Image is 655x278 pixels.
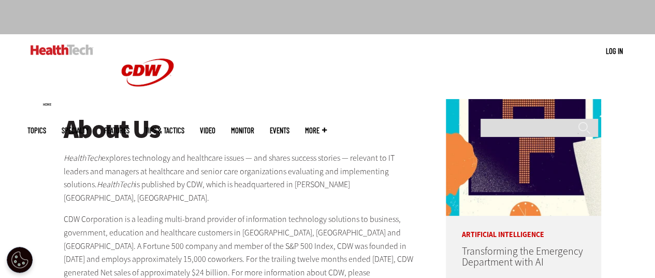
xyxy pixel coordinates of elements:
[62,127,89,134] span: Specialty
[461,244,583,269] a: Transforming the Emergency Department with AI
[606,46,623,55] a: Log in
[27,127,46,134] span: Topics
[446,99,601,216] img: illustration of question mark
[7,247,33,273] div: Cookie Settings
[109,34,186,111] img: Home
[446,216,601,239] p: Artificial Intelligence
[270,127,289,134] a: Events
[64,151,419,204] p: explores technology and healthcare issues — and shares success stories — relevant to IT leaders a...
[31,45,93,55] img: Home
[104,127,129,134] a: Features
[231,127,254,134] a: MonITor
[97,179,135,190] em: HealthTech
[64,152,101,163] em: HealthTech
[606,46,623,57] div: User menu
[109,103,186,114] a: CDW
[305,127,327,134] span: More
[200,127,215,134] a: Video
[145,127,184,134] a: Tips & Tactics
[7,247,33,273] button: Open Preferences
